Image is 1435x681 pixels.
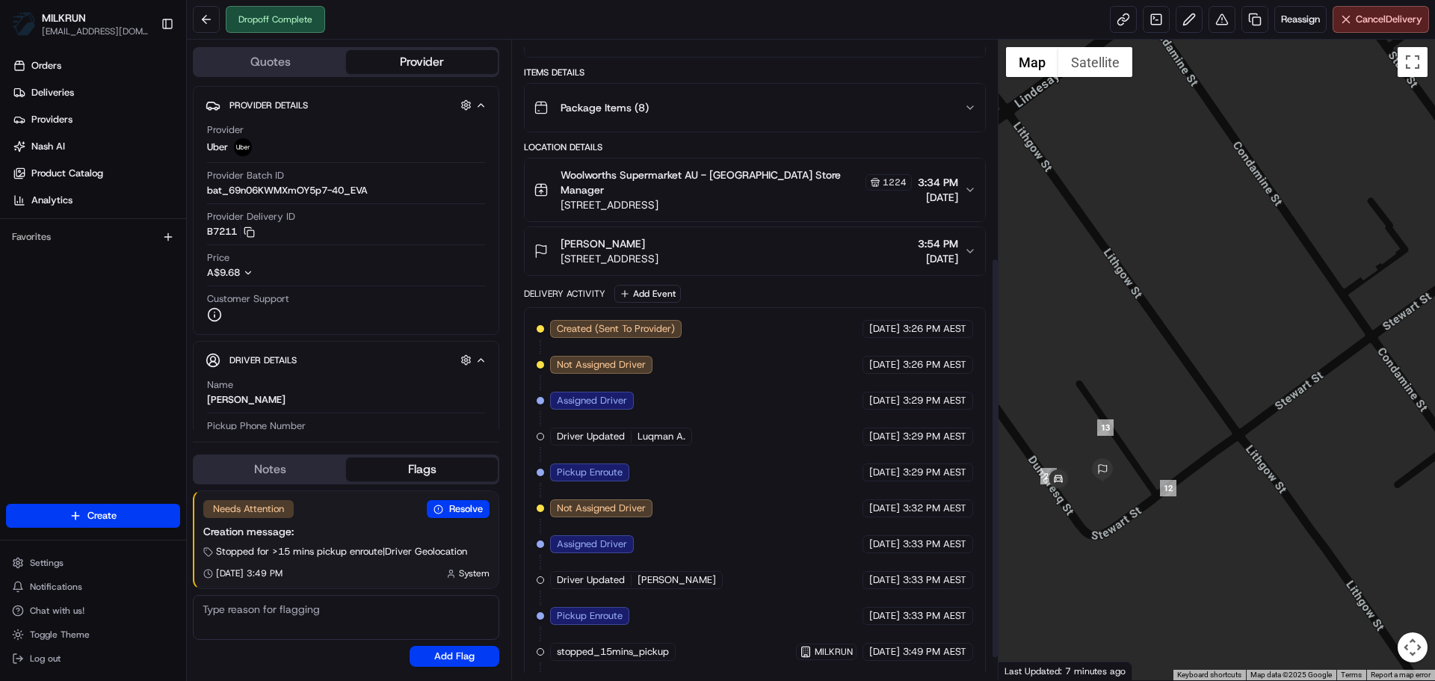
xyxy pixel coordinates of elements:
span: [DATE] [869,502,900,515]
span: [PERSON_NAME] [561,236,645,251]
button: CancelDelivery [1333,6,1429,33]
button: Woolworths Supermarket AU - [GEOGRAPHIC_DATA] Store Manager1224[STREET_ADDRESS]3:34 PM[DATE] [525,158,984,221]
span: 3:26 PM AEST [903,322,966,336]
span: Uber [207,141,228,154]
button: Log out [6,648,180,669]
span: Driver Updated [557,430,625,443]
span: Pickup Phone Number [207,419,306,433]
div: Creation message: [203,524,490,539]
div: Favorites [6,225,180,249]
span: 3:49 PM AEST [903,645,966,659]
span: Product Catalog [31,167,103,180]
span: Settings [30,557,64,569]
span: Driver Details [229,354,297,366]
span: [STREET_ADDRESS] [561,251,658,266]
a: Product Catalog [6,161,186,185]
button: Reassign [1274,6,1327,33]
span: [DATE] [869,466,900,479]
span: Woolworths Supermarket AU - [GEOGRAPHIC_DATA] Store Manager [561,167,862,197]
button: MILKRUNMILKRUN[EMAIL_ADDRESS][DOMAIN_NAME] [6,6,155,42]
span: Map data ©2025 Google [1250,671,1332,679]
button: Add Event [614,285,681,303]
button: Show satellite imagery [1058,47,1132,77]
div: 12 [1160,480,1176,496]
span: Provider Batch ID [207,169,284,182]
span: Price [207,251,229,265]
a: Report a map error [1371,671,1431,679]
button: Driver Details [206,348,487,372]
button: Provider Details [206,93,487,117]
span: Providers [31,113,72,126]
button: Keyboard shortcuts [1177,670,1241,680]
span: Assigned Driver [557,537,627,551]
span: Package Items ( 8 ) [561,100,649,115]
span: Name [207,378,233,392]
span: Driver Updated [557,573,625,587]
div: 21 [1040,468,1057,484]
span: Notifications [30,581,82,593]
span: 3:33 PM AEST [903,609,966,623]
span: MILKRUN [815,646,853,658]
button: B7211 [207,225,255,238]
span: Created (Sent To Provider) [557,322,675,336]
span: Analytics [31,194,72,207]
span: [DATE] [869,609,900,623]
span: 3:26 PM AEST [903,358,966,372]
a: Nash AI [6,135,186,158]
img: Google [1002,661,1052,680]
div: Needs Attention [203,500,294,518]
span: 3:34 PM [918,175,958,190]
span: [DATE] [869,537,900,551]
a: Providers [6,108,186,132]
span: bat_69n06KWMXmOY5p7-40_EVA [207,184,368,197]
span: stopped_15mins_pickup [557,645,669,659]
button: Resolve [427,500,490,518]
span: [DATE] [869,430,900,443]
button: Notes [194,457,346,481]
span: [DATE] [869,322,900,336]
span: Luqman A. [638,430,685,443]
a: Terms [1341,671,1362,679]
div: [PERSON_NAME] [207,393,286,407]
span: Orders [31,59,61,73]
button: Flags [346,457,498,481]
span: [PERSON_NAME] [638,573,716,587]
span: Assigned Driver [557,394,627,407]
button: Quotes [194,50,346,74]
div: Items Details [524,67,985,78]
button: Toggle Theme [6,624,180,645]
span: Pickup Enroute [557,466,623,479]
span: 3:54 PM [918,236,958,251]
div: 13 [1097,419,1114,436]
span: [DATE] [869,394,900,407]
button: Map camera controls [1398,632,1428,662]
a: Deliveries [6,81,186,105]
div: Location Details [524,141,985,153]
span: Deliveries [31,86,74,99]
a: Open this area in Google Maps (opens a new window) [1002,661,1052,680]
button: Show street map [1006,47,1058,77]
button: MILKRUN [42,10,86,25]
span: [STREET_ADDRESS] [561,197,911,212]
button: Notifications [6,576,180,597]
span: 3:29 PM AEST [903,466,966,479]
span: Nash AI [31,140,65,153]
button: Chat with us! [6,600,180,621]
span: 3:32 PM AEST [903,502,966,515]
button: A$9.68 [207,266,339,280]
span: 1224 [883,176,907,188]
span: Provider Details [229,99,308,111]
span: Reassign [1281,13,1320,26]
a: Orders [6,54,186,78]
button: Create [6,504,180,528]
span: Customer Support [207,292,289,306]
span: 3:33 PM AEST [903,573,966,587]
span: 3:29 PM AEST [903,430,966,443]
span: Log out [30,653,61,665]
span: [DATE] [918,251,958,266]
span: [DATE] [869,358,900,372]
span: [EMAIL_ADDRESS][DOMAIN_NAME] [42,25,149,37]
img: MILKRUN [12,12,36,36]
div: Delivery Activity [524,288,605,300]
span: Provider Delivery ID [207,210,295,224]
